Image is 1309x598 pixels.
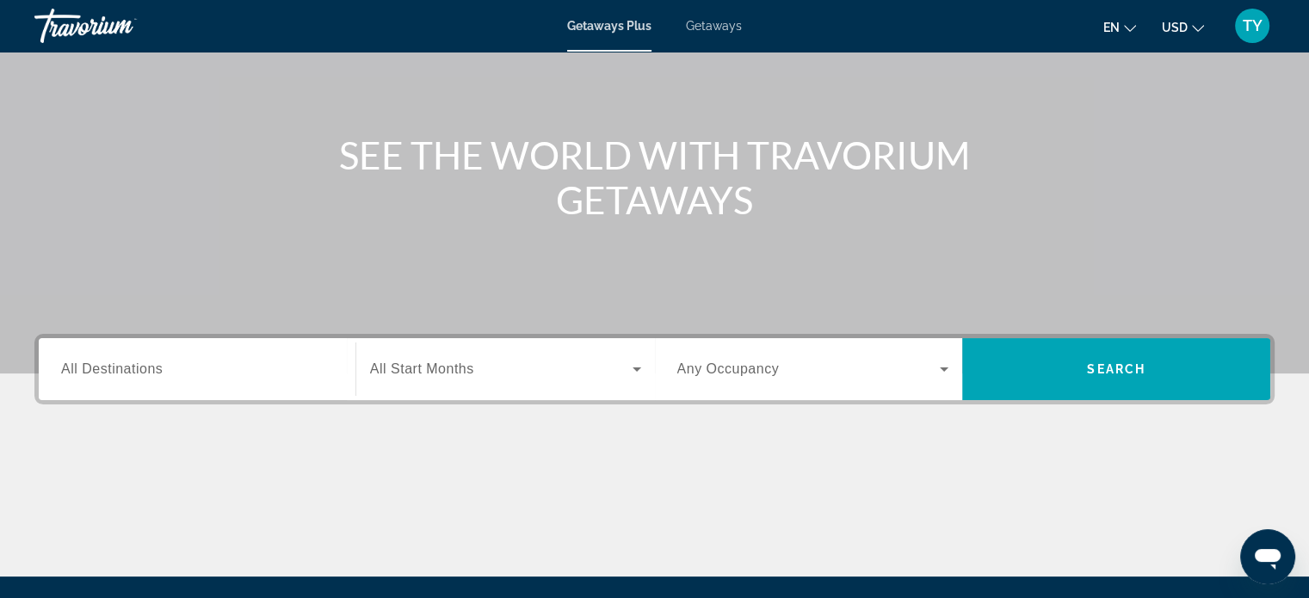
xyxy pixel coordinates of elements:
span: All Destinations [61,361,163,376]
a: Travorium [34,3,207,48]
div: Search widget [39,338,1270,400]
button: Change currency [1162,15,1204,40]
span: TY [1243,17,1263,34]
span: Search [1087,362,1145,376]
span: All Start Months [370,361,474,376]
span: en [1103,21,1120,34]
input: Select destination [61,360,333,380]
h1: SEE THE WORLD WITH TRAVORIUM GETAWAYS [332,133,978,222]
iframe: Button to launch messaging window [1240,529,1295,584]
button: Search [962,338,1270,400]
span: USD [1162,21,1188,34]
a: Getaways Plus [567,19,651,33]
button: User Menu [1230,8,1275,44]
a: Getaways [686,19,742,33]
span: Any Occupancy [677,361,780,376]
button: Change language [1103,15,1136,40]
